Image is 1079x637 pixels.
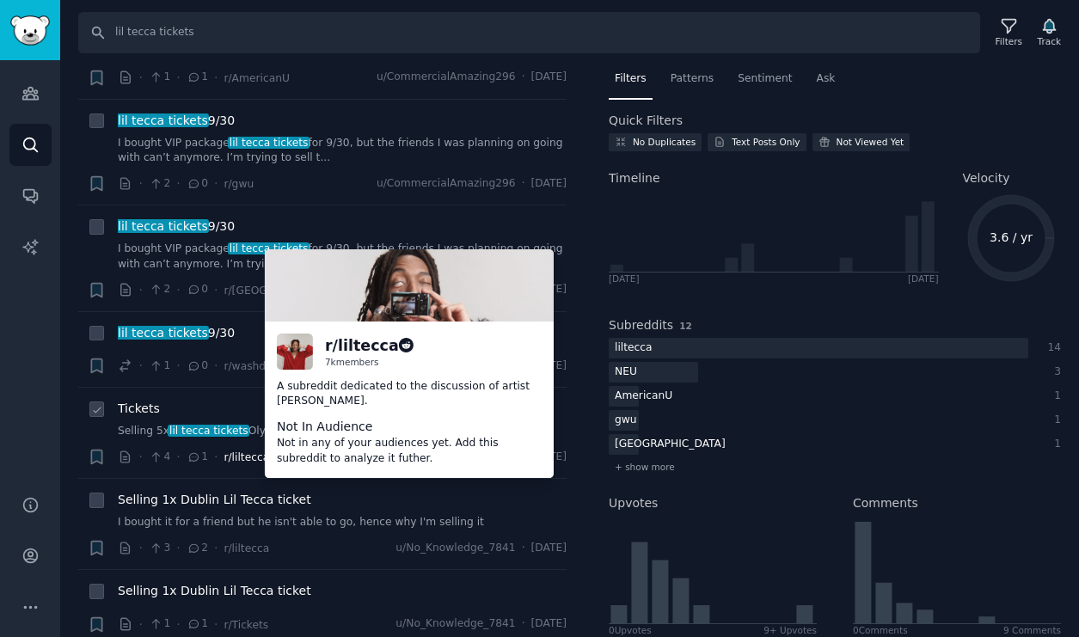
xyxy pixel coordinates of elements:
[118,424,567,439] a: Selling 5xlil tecca ticketsOlympia Montreal flexible on [PERSON_NAME]
[277,334,313,370] img: liltecca
[118,400,160,418] span: Tickets
[149,70,170,85] span: 1
[116,113,209,127] span: lil tecca tickets
[1046,389,1062,404] div: 1
[176,539,180,557] span: ·
[149,450,170,465] span: 4
[139,539,143,557] span: ·
[187,70,208,85] span: 1
[531,541,567,556] span: [DATE]
[522,541,525,556] span: ·
[609,112,683,130] h2: Quick Filters
[10,15,50,46] img: GummySearch logo
[908,273,939,285] div: [DATE]
[738,71,792,87] span: Sentiment
[118,324,235,342] a: lil tecca tickets9/30
[1032,15,1067,51] button: Track
[522,176,525,192] span: ·
[817,71,836,87] span: Ask
[187,358,208,374] span: 0
[176,357,180,375] span: ·
[176,175,180,193] span: ·
[377,70,516,85] span: u/CommercialAmazing296
[531,616,567,632] span: [DATE]
[224,360,271,372] span: r/washdc
[139,69,143,87] span: ·
[187,541,208,556] span: 2
[187,616,208,632] span: 1
[176,448,180,466] span: ·
[139,357,143,375] span: ·
[377,176,516,192] span: u/CommercialAmazing296
[732,136,800,148] div: Text Posts Only
[118,112,235,130] span: 9/30
[224,285,342,297] span: r/[GEOGRAPHIC_DATA]
[1003,624,1061,636] div: 9 Comments
[118,491,311,509] span: Selling 1x Dublin Lil Tecca ticket
[139,448,143,466] span: ·
[116,219,209,233] span: lil tecca tickets
[187,282,208,297] span: 0
[214,539,218,557] span: ·
[149,541,170,556] span: 3
[615,461,675,473] span: + show more
[149,282,170,297] span: 2
[679,321,692,331] span: 12
[224,619,268,631] span: r/Tickets
[118,136,567,166] a: I bought VIP packagelil tecca ticketsfor 9/30, but the friends I was planning on going with can’t...
[149,176,170,192] span: 2
[1038,35,1061,47] div: Track
[214,357,218,375] span: ·
[78,12,980,53] input: Search Keyword
[118,242,567,272] a: I bought VIP packagelil tecca ticketsfor 9/30, but the friends I was planning on going with can’t...
[671,71,714,87] span: Patterns
[609,386,678,407] div: AmericanU
[118,582,311,600] a: Selling 1x Dublin Lil Tecca ticket
[224,451,269,463] span: r/liltecca
[609,624,652,636] div: 0 Upvote s
[265,249,554,322] img: liltecca
[763,624,817,636] div: 9+ Upvotes
[837,136,904,148] div: Not Viewed Yet
[609,338,659,359] div: liltecca
[214,175,218,193] span: ·
[149,358,170,374] span: 1
[853,494,918,512] h2: Comments
[522,616,525,632] span: ·
[609,169,660,187] span: Timeline
[214,448,218,466] span: ·
[609,410,643,432] div: gwu
[1046,413,1062,428] div: 1
[609,273,640,285] div: [DATE]
[149,616,170,632] span: 1
[277,379,542,409] p: A subreddit dedicated to the discussion of artist [PERSON_NAME].
[531,70,567,85] span: [DATE]
[609,494,658,512] h2: Upvotes
[214,69,218,87] span: ·
[609,316,673,334] h2: Subreddits
[277,418,542,436] dt: Not In Audience
[963,169,1010,187] span: Velocity
[118,324,235,342] span: 9/30
[187,450,208,465] span: 1
[118,217,235,236] a: lil tecca tickets9/30
[176,69,180,87] span: ·
[118,515,567,530] a: I bought it for a friend but he isn't able to go, hence why I'm selling it
[187,176,208,192] span: 0
[214,616,218,634] span: ·
[325,335,399,357] div: r/ liltecca
[228,242,310,254] span: lil tecca tickets
[224,178,254,190] span: r/gwu
[176,281,180,299] span: ·
[139,175,143,193] span: ·
[224,542,269,554] span: r/liltecca
[395,616,515,632] span: u/No_Knowledge_7841
[615,71,647,87] span: Filters
[1046,340,1062,356] div: 14
[224,72,289,84] span: r/AmericanU
[118,217,235,236] span: 9/30
[118,112,235,130] a: lil tecca tickets9/30
[609,362,643,383] div: NEU
[228,137,310,149] span: lil tecca tickets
